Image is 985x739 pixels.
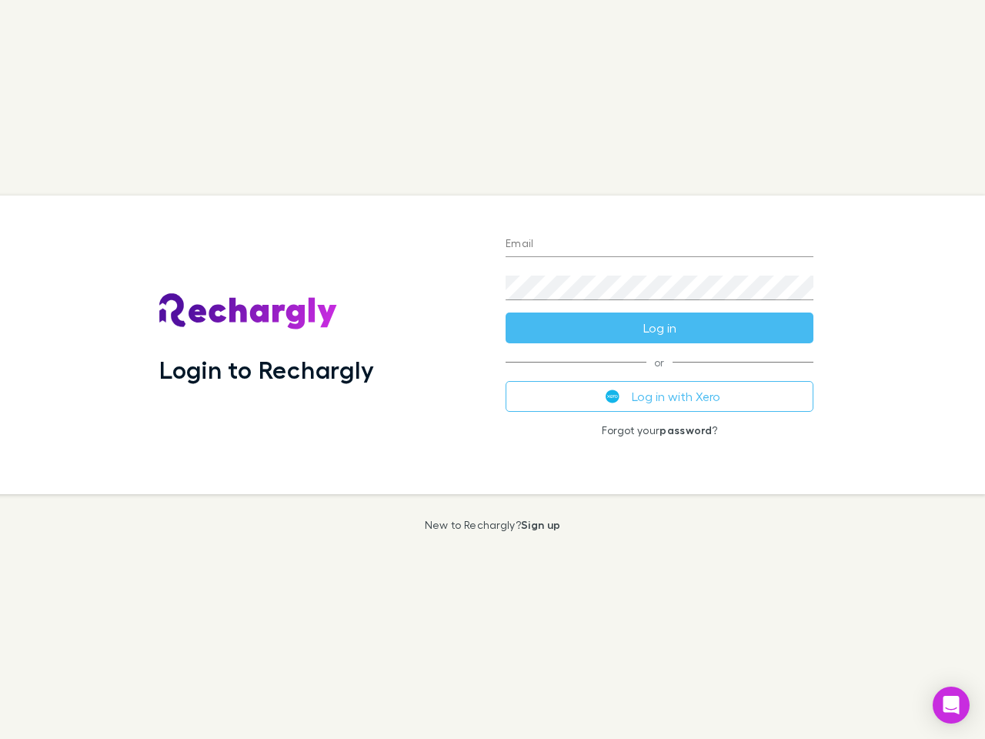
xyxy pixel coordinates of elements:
a: Sign up [521,518,560,531]
img: Xero's logo [606,390,619,403]
p: New to Rechargly? [425,519,561,531]
button: Log in [506,313,813,343]
a: password [659,423,712,436]
p: Forgot your ? [506,424,813,436]
img: Rechargly's Logo [159,293,338,330]
div: Open Intercom Messenger [933,687,970,724]
h1: Login to Rechargly [159,355,374,384]
button: Log in with Xero [506,381,813,412]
